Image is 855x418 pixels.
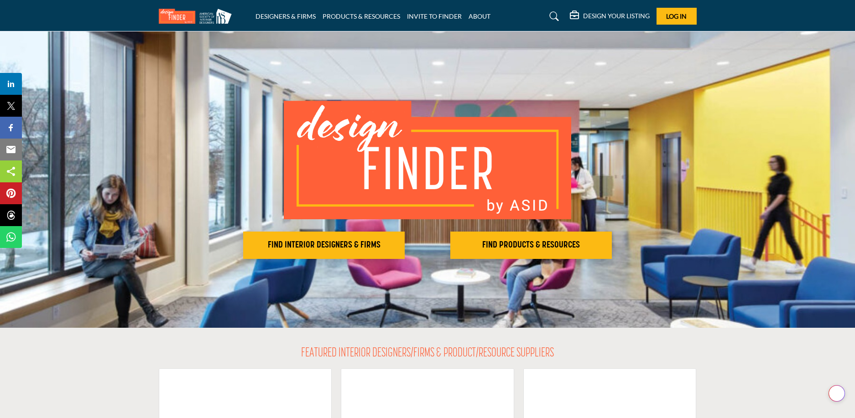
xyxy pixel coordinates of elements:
[323,12,400,20] a: PRODUCTS & RESOURCES
[407,12,462,20] a: INVITE TO FINDER
[284,101,571,219] img: image
[159,9,236,24] img: Site Logo
[246,240,402,251] h2: FIND INTERIOR DESIGNERS & FIRMS
[453,240,609,251] h2: FIND PRODUCTS & RESOURCES
[570,11,650,22] div: DESIGN YOUR LISTING
[255,12,316,20] a: DESIGNERS & FIRMS
[450,232,612,259] button: FIND PRODUCTS & RESOURCES
[301,346,554,361] h2: FEATURED INTERIOR DESIGNERS/FIRMS & PRODUCT/RESOURCE SUPPLIERS
[583,12,650,20] h5: DESIGN YOUR LISTING
[243,232,405,259] button: FIND INTERIOR DESIGNERS & FIRMS
[657,8,697,25] button: Log In
[469,12,490,20] a: ABOUT
[666,12,687,20] span: Log In
[541,9,565,24] a: Search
